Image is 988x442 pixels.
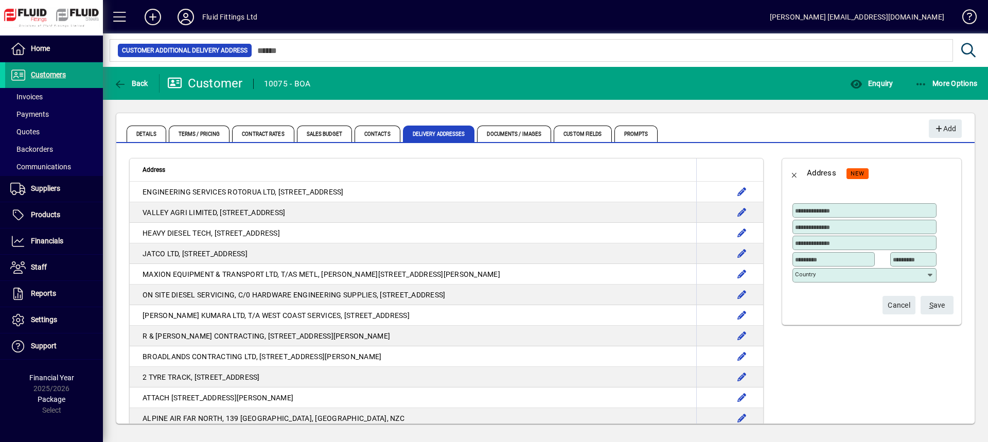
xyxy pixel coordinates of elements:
[111,74,151,93] button: Back
[31,210,60,219] span: Products
[795,271,816,278] mat-label: Country
[130,387,696,408] td: ATTACH [STREET_ADDRESS][PERSON_NAME]
[851,170,864,177] span: NEW
[169,126,230,142] span: Terms / Pricing
[10,110,49,118] span: Payments
[130,367,696,387] td: 2 TYRE TRACK, [STREET_ADDRESS]
[122,45,248,56] span: Customer Additional Delivery Address
[807,165,836,181] div: Address
[130,285,696,305] td: ON SITE DIESEL SERVICING, C/0 HARDWARE ENGINEERING SUPPLIES, [STREET_ADDRESS]
[888,297,910,314] span: Cancel
[850,79,893,87] span: Enquiry
[103,74,160,93] app-page-header-button: Back
[477,126,551,142] span: Documents / Images
[31,237,63,245] span: Financials
[10,93,43,101] span: Invoices
[167,75,243,92] div: Customer
[10,163,71,171] span: Communications
[5,123,103,140] a: Quotes
[114,79,148,87] span: Back
[554,126,611,142] span: Custom Fields
[31,315,57,324] span: Settings
[5,36,103,62] a: Home
[130,326,696,346] td: R & [PERSON_NAME] CONTRACTING, [STREET_ADDRESS][PERSON_NAME]
[130,223,696,243] td: HEAVY DIESEL TECH, [STREET_ADDRESS]
[5,140,103,158] a: Backorders
[127,126,166,142] span: Details
[136,8,169,26] button: Add
[355,126,400,142] span: Contacts
[130,305,696,326] td: [PERSON_NAME] KUMARA LTD, T/A WEST COAST SERVICES, [STREET_ADDRESS]
[403,126,475,142] span: Delivery Addresses
[5,255,103,280] a: Staff
[929,297,945,314] span: ave
[5,307,103,333] a: Settings
[5,202,103,228] a: Products
[29,374,74,382] span: Financial Year
[232,126,294,142] span: Contract Rates
[883,296,915,314] button: Cancel
[130,346,696,367] td: BROADLANDS CONTRACTING LTD, [STREET_ADDRESS][PERSON_NAME]
[169,8,202,26] button: Profile
[912,74,980,93] button: More Options
[10,145,53,153] span: Backorders
[929,119,962,138] button: Add
[143,164,165,175] span: Address
[130,408,696,429] td: ALPINE AIR FAR NORTH, 139 [GEOGRAPHIC_DATA], [GEOGRAPHIC_DATA], NZC
[10,128,40,136] span: Quotes
[202,9,257,25] div: Fluid Fittings Ltd
[5,228,103,254] a: Financials
[5,176,103,202] a: Suppliers
[955,2,975,36] a: Knowledge Base
[5,333,103,359] a: Support
[934,120,956,137] span: Add
[297,126,352,142] span: Sales Budget
[5,158,103,175] a: Communications
[614,126,658,142] span: Prompts
[782,161,807,185] button: Back
[130,202,696,223] td: VALLEY AGRI LIMITED, [STREET_ADDRESS]
[31,289,56,297] span: Reports
[770,9,944,25] div: [PERSON_NAME] [EMAIL_ADDRESS][DOMAIN_NAME]
[5,105,103,123] a: Payments
[38,395,65,403] span: Package
[130,264,696,285] td: MAXION EQUIPMENT & TRANSPORT LTD, T/AS METL, [PERSON_NAME][STREET_ADDRESS][PERSON_NAME]
[5,88,103,105] a: Invoices
[264,76,311,92] div: 10075 - BOA
[31,44,50,52] span: Home
[31,70,66,79] span: Customers
[848,74,895,93] button: Enquiry
[915,79,978,87] span: More Options
[921,296,954,314] button: Save
[31,263,47,271] span: Staff
[130,243,696,264] td: JATCO LTD, [STREET_ADDRESS]
[31,184,60,192] span: Suppliers
[929,301,933,309] span: S
[130,182,696,202] td: ENGINEERING SERVICES ROTORUA LTD, [STREET_ADDRESS]
[5,281,103,307] a: Reports
[31,342,57,350] span: Support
